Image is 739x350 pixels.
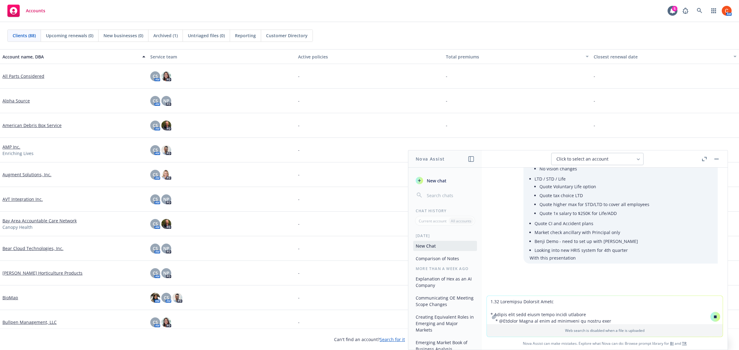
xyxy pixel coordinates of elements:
[153,245,158,252] span: CS
[530,255,712,261] p: With this presentation
[2,144,20,150] a: AMP Inc.
[46,32,93,39] span: Upcoming renewals (0)
[491,328,719,333] p: Web search is disabled when a file is uploaded
[5,2,48,19] a: Accounts
[413,253,477,264] button: Comparison of Notes
[670,341,674,346] a: BI
[26,8,45,13] span: Accounts
[535,228,712,237] li: Market check ancillary with Principal only
[153,221,158,227] span: CS
[150,293,160,303] img: photo
[443,49,591,64] button: Total premiums
[594,122,595,129] span: -
[446,122,447,129] span: -
[161,317,171,327] img: photo
[722,6,732,16] img: photo
[594,54,730,60] div: Closest renewal date
[298,319,300,325] span: -
[298,171,300,178] span: -
[298,73,300,79] span: -
[298,97,300,104] span: -
[2,196,43,202] a: AVT Integration Inc.
[163,270,169,276] span: NP
[446,54,582,60] div: Total premiums
[594,97,595,104] span: -
[535,219,712,228] li: Quote CI and Accident plans
[298,270,300,276] span: -
[413,274,477,290] button: Explanation of Hex as an AI Company
[2,217,77,224] a: Bay Area Accountable Care Network
[153,73,158,79] span: CS
[672,6,677,11] div: 5
[539,209,712,218] li: Quote 1x salary to $250K for Life/ADD
[298,122,300,129] span: -
[153,270,158,276] span: CS
[708,5,720,17] a: Switch app
[426,191,474,200] input: Search chats
[446,147,447,153] span: -
[2,171,51,178] a: Augment Solutions, Inc.
[153,122,158,129] span: CS
[682,341,687,346] a: TR
[679,5,692,17] a: Report a Bug
[551,153,644,165] button: Click to select an account
[451,218,471,224] p: All accounts
[298,245,300,252] span: -
[2,245,63,252] a: Bear Cloud Technologies, Inc.
[413,312,477,335] button: Creating Equivalent Roles in Emerging and Major Markets
[416,156,445,162] h1: Nova Assist
[446,97,447,104] span: -
[2,97,30,104] a: Alpha Source
[298,147,300,153] span: -
[408,233,482,238] div: [DATE]
[591,49,739,64] button: Closest renewal date
[266,32,308,39] span: Customer Directory
[161,145,171,155] img: photo
[408,208,482,213] div: Chat History
[163,97,169,104] span: NP
[539,200,712,209] li: Quote higher max for STD/LTD to cover all employees
[2,319,57,325] a: Bullpen Management, LLC
[334,336,405,343] span: Can't find an account?
[153,319,158,325] span: CS
[413,175,477,186] button: New chat
[298,54,441,60] div: Active policies
[2,73,44,79] a: All Parts Considered
[419,218,446,224] p: Current account
[153,97,158,104] span: CS
[2,122,62,129] a: American Debris Box Service
[296,49,443,64] button: Active policies
[413,293,477,309] button: Communicating OE Meeting Scope Changes
[413,241,477,251] button: New Chat
[161,219,171,229] img: photo
[13,32,36,39] span: Clients (88)
[426,177,446,184] span: New chat
[150,54,293,60] div: Service team
[161,71,171,81] img: photo
[594,147,595,153] span: -
[153,147,158,153] span: CS
[298,221,300,227] span: -
[163,245,169,252] span: NP
[153,196,158,202] span: CS
[556,156,608,162] span: Click to select an account
[693,5,706,17] a: Search
[164,294,169,301] span: CS
[161,170,171,180] img: photo
[298,294,300,301] span: -
[153,32,178,39] span: Archived (1)
[2,150,34,157] span: Enriching Lives
[2,270,83,276] a: [PERSON_NAME] Horticulture Products
[535,246,712,255] li: Looking into new HRIS system for 4th quarter
[539,191,712,200] li: Quote tax choice LTD
[2,54,139,60] div: Account name, DBA
[408,266,482,271] div: More than a week ago
[2,294,18,301] a: BioMap
[235,32,256,39] span: Reporting
[446,73,447,79] span: -
[535,174,712,219] li: LTD / STD / Life
[380,336,405,342] a: Search for it
[298,196,300,202] span: -
[188,32,225,39] span: Untriaged files (0)
[594,73,595,79] span: -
